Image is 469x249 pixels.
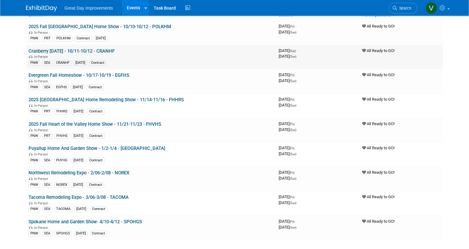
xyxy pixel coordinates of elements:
span: (Fri) [290,171,294,174]
span: (Sun) [290,201,296,205]
span: (Fri) [290,25,294,28]
span: [DATE] [279,103,296,107]
div: POLKHM [55,36,73,41]
span: (Sun) [290,152,296,156]
div: CRANHF [54,60,71,66]
span: [DATE] [279,200,296,205]
div: PRT [42,36,52,41]
div: PRT [42,133,52,139]
div: SEA [42,231,52,236]
span: [DATE] [279,54,296,59]
div: [DATE] [72,133,85,139]
a: 2025 Fall Heart of the Valley Home Show - 11/21-11/23 - FHVHS [29,121,161,127]
span: (Sun) [290,226,296,229]
a: 2025 Fall [GEOGRAPHIC_DATA] Home Show - 10/10-10/12 - POLKHM [29,24,171,29]
div: FHHRS [55,109,69,114]
span: - [295,219,296,224]
a: Tacoma Remodeling Expo - 3/06-3/08 - TACOMA [29,194,129,200]
span: All Ready to GO! [362,146,395,150]
div: PNW [29,133,40,139]
span: In-Person [34,201,50,205]
div: TACOMA [54,206,72,212]
img: In-Person Event [29,104,33,107]
span: All Ready to GO! [362,24,395,28]
span: (Sun) [290,177,296,180]
div: [DATE] [94,36,108,41]
a: Spokane Home and Garden Show- 4/10-4/12 - SPOHGS [29,219,142,225]
a: Cranberry [DATE] - 10/11-10/12 - CRANHF [29,48,115,54]
span: - [295,121,296,126]
div: [DATE] [73,60,87,66]
span: All Ready to GO! [362,48,395,53]
span: (Fri) [290,98,294,101]
span: [DATE] [279,121,296,126]
div: PNW [29,206,40,212]
img: In-Person Event [29,152,33,155]
span: In-Person [34,79,50,83]
span: (Fri) [290,73,294,77]
span: In-Person [34,226,50,230]
span: - [295,146,296,150]
a: Search [389,3,417,14]
span: (Fri) [290,122,294,126]
span: All Ready to GO! [362,97,395,102]
div: SPOHGS [54,231,72,236]
div: Contract [87,182,104,188]
span: - [297,48,298,53]
img: In-Person Event [29,177,33,180]
span: All Ready to GO! [362,219,395,224]
div: [DATE] [72,158,85,163]
span: [DATE] [279,48,298,53]
span: (Sun) [290,55,296,58]
span: (Fri) [290,146,294,150]
span: In-Person [34,55,50,59]
span: [DATE] [279,170,296,175]
span: [DATE] [279,30,296,34]
div: Contract [75,36,92,41]
span: In-Person [34,31,50,35]
div: Contract [89,60,106,66]
img: In-Person Event [29,226,33,229]
span: Great Day Improvements [64,6,113,11]
span: Search [397,6,411,11]
span: (Sun) [290,128,296,132]
img: In-Person Event [29,31,33,34]
img: In-Person Event [29,79,33,82]
div: PNW [29,85,40,90]
span: [DATE] [279,97,296,102]
div: SEA [42,158,52,163]
div: PNW [29,109,40,114]
span: [DATE] [279,72,296,77]
div: [DATE] [71,182,85,188]
div: Contract [87,158,104,163]
span: - [295,24,296,28]
img: ExhibitDay [26,5,57,11]
div: FHVHS [55,133,69,139]
div: PUYHG [54,158,69,163]
div: Contract [87,109,104,114]
span: [DATE] [279,194,296,199]
div: PRT [42,109,52,114]
div: PNW [29,158,40,163]
div: EGFHS [54,85,69,90]
span: (Sun) [290,79,296,83]
span: (Sun) [290,104,296,107]
div: SEA [42,60,52,66]
img: In-Person Event [29,201,33,204]
span: [DATE] [279,176,296,181]
div: [DATE] [71,85,85,90]
img: Virginia Mehlhoff [425,2,437,14]
span: All Ready to GO! [362,121,395,126]
div: [DATE] [74,206,88,212]
div: Contract [87,85,104,90]
span: In-Person [34,128,50,132]
img: In-Person Event [29,55,33,58]
span: - [295,72,296,77]
span: [DATE] [279,78,296,83]
div: SEA [42,206,52,212]
div: Contract [87,133,104,139]
img: In-Person Event [29,128,33,131]
span: (Sat) [290,49,296,53]
div: Contract [90,231,107,236]
span: All Ready to GO! [362,72,395,77]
